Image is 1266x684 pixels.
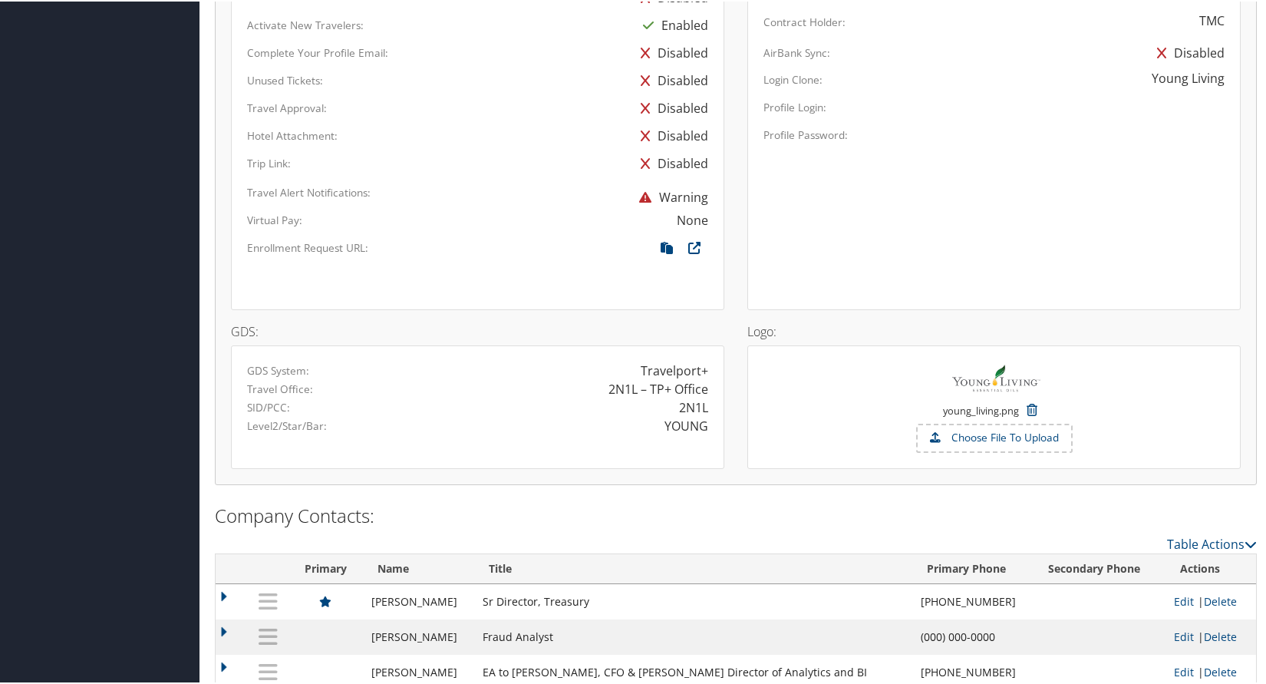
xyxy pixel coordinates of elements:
label: Unused Tickets: [247,71,323,87]
label: Login Clone: [763,71,823,86]
th: Primary Phone [913,553,1034,583]
div: Enabled [635,10,708,38]
div: Disabled [633,93,708,121]
span: Warning [631,187,708,204]
a: Delete [1204,663,1237,678]
div: Young Living [1152,68,1225,86]
td: (000) 000-0000 [913,618,1034,653]
div: Disabled [633,121,708,148]
label: Travel Alert Notifications: [247,183,371,199]
div: Travelport+ [641,360,708,378]
td: Fraud Analyst [475,618,914,653]
div: YOUNG [664,415,708,434]
label: Travel Approval: [247,99,327,114]
label: Profile Password: [763,126,848,141]
a: Edit [1174,628,1194,643]
a: Delete [1204,593,1237,607]
a: Delete [1204,628,1237,643]
a: Edit [1174,593,1194,607]
div: 2N1L – TP+ Office [608,378,708,397]
div: Disabled [1149,38,1225,65]
h4: GDS: [231,324,724,336]
td: | [1166,583,1256,618]
a: Edit [1174,663,1194,678]
div: 2N1L [679,397,708,415]
th: Secondary Phone [1034,553,1165,583]
small: young_living.png [943,402,1019,431]
label: Contract Holder: [763,13,846,28]
div: Disabled [633,148,708,176]
th: Name [364,553,475,583]
label: Virtual Pay: [247,211,302,226]
td: [PHONE_NUMBER] [913,583,1034,618]
label: Activate New Travelers: [247,16,364,31]
label: Enrollment Request URL: [247,239,368,254]
th: Actions [1166,553,1256,583]
div: Disabled [633,38,708,65]
div: TMC [1199,10,1225,28]
label: Choose File To Upload [918,424,1071,450]
label: AirBank Sync: [763,44,830,59]
div: Disabled [633,65,708,93]
td: [PERSON_NAME] [364,583,475,618]
label: Travel Office: [247,380,313,395]
img: young_living.png [946,360,1042,395]
label: SID/PCC: [247,398,290,414]
h4: Logo: [747,324,1241,336]
td: | [1166,618,1256,653]
td: [PERSON_NAME] [364,618,475,653]
label: Profile Login: [763,98,826,114]
td: Sr Director, Treasury [475,583,914,618]
label: Hotel Attachment: [247,127,338,142]
h2: Company Contacts: [215,501,1257,527]
label: GDS System: [247,362,309,377]
a: Table Actions [1167,534,1257,551]
th: Primary [287,553,364,583]
th: Title [475,553,914,583]
div: None [677,210,708,228]
label: Level2/Star/Bar: [247,417,327,432]
label: Complete Your Profile Email: [247,44,388,59]
label: Trip Link: [247,154,291,170]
